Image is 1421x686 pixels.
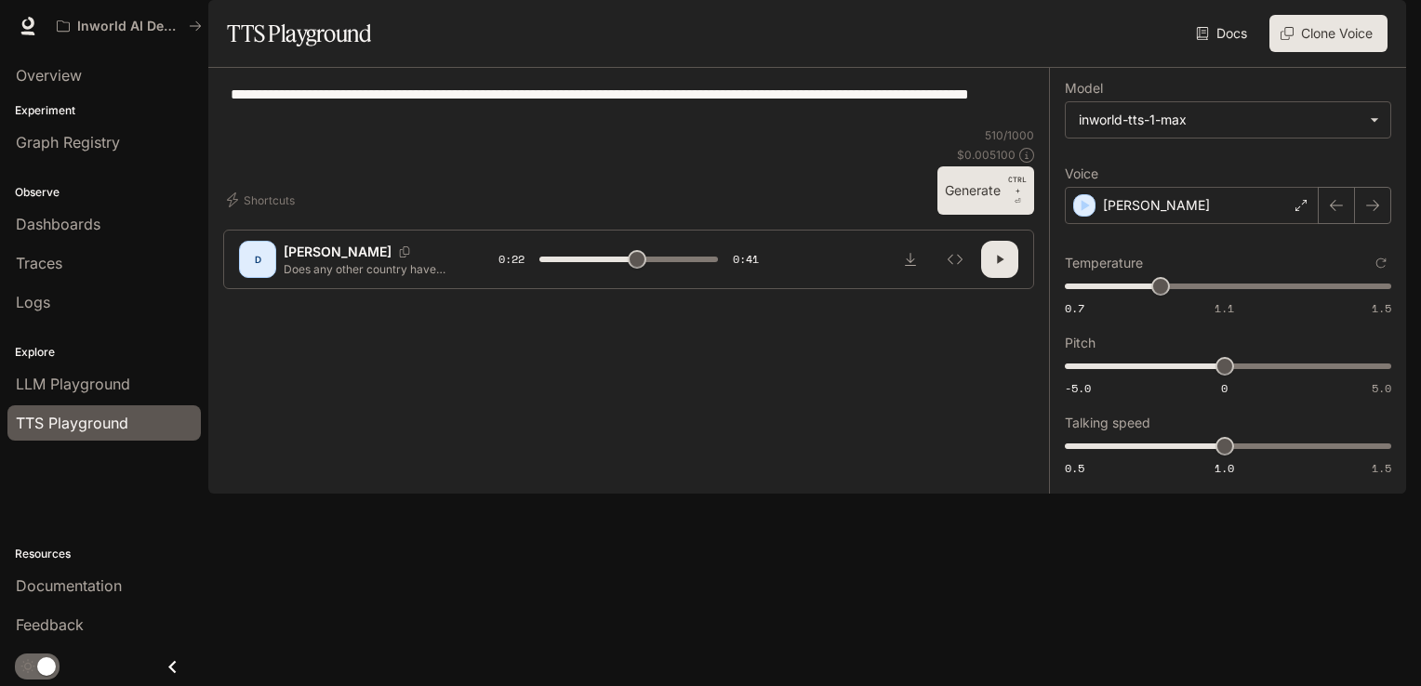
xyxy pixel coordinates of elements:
span: 1.5 [1372,300,1391,316]
p: [PERSON_NAME] [284,243,392,261]
p: [PERSON_NAME] [1103,196,1210,215]
h1: TTS Playground [227,15,371,52]
p: Talking speed [1065,416,1150,429]
span: 1.1 [1215,300,1234,316]
span: 0 [1221,380,1228,396]
p: ⏎ [1008,174,1027,207]
span: 5.0 [1372,380,1391,396]
p: CTRL + [1008,174,1027,196]
a: Docs [1192,15,1255,52]
span: 0.5 [1065,460,1084,476]
div: inworld-tts-1-max [1079,111,1361,129]
span: 0:22 [498,250,525,269]
p: Temperature [1065,257,1143,270]
button: Shortcuts [223,185,302,215]
button: GenerateCTRL +⏎ [937,166,1034,215]
button: Copy Voice ID [392,246,418,257]
button: Download audio [892,241,929,278]
button: Inspect [936,241,974,278]
span: -5.0 [1065,380,1091,396]
p: Voice [1065,167,1098,180]
div: D [243,244,272,274]
button: Clone Voice [1269,15,1388,52]
button: All workspaces [48,7,210,45]
span: 0:41 [733,250,759,269]
p: Inworld AI Demos [77,19,181,34]
button: Reset to default [1371,253,1391,273]
p: Model [1065,82,1103,95]
p: Does any other country have summits that invite 250 senators from [GEOGRAPHIC_DATA] into their co... [284,261,454,277]
p: 510 / 1000 [985,127,1034,143]
p: $ 0.005100 [957,147,1016,163]
span: 1.0 [1215,460,1234,476]
div: inworld-tts-1-max [1066,102,1390,138]
span: 0.7 [1065,300,1084,316]
span: 1.5 [1372,460,1391,476]
p: Pitch [1065,336,1096,350]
